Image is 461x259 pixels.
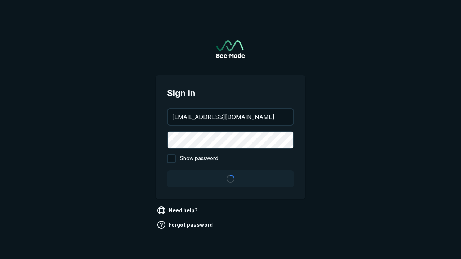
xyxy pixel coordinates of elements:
span: Show password [180,154,218,163]
a: Forgot password [156,219,216,231]
input: your@email.com [168,109,293,125]
img: See-Mode Logo [216,40,245,58]
span: Sign in [167,87,294,100]
a: Go to sign in [216,40,245,58]
a: Need help? [156,205,201,216]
